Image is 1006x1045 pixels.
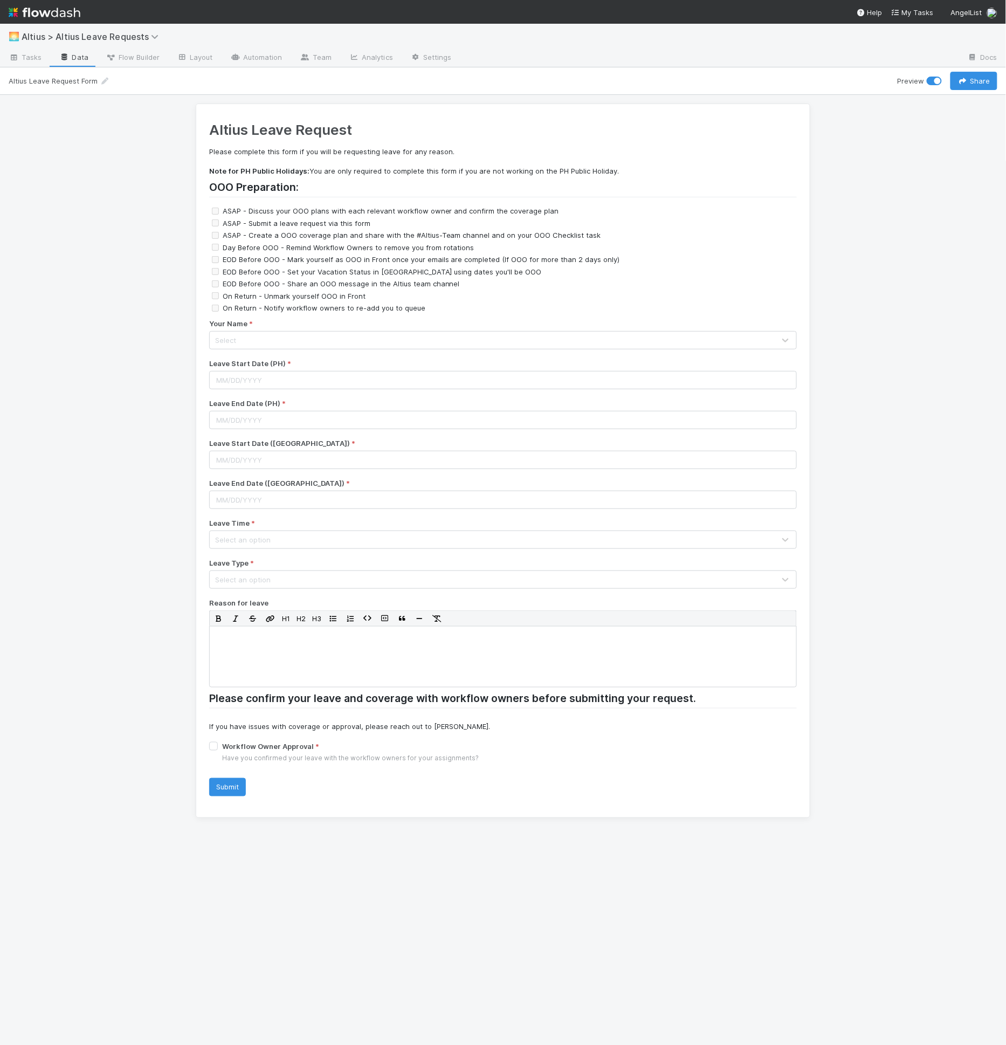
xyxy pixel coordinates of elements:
[209,478,350,489] label: Leave End Date ([GEOGRAPHIC_DATA])
[209,717,797,737] p: If you have issues with coverage or approval, please reach out to [PERSON_NAME].
[223,206,797,217] li: ASAP - Discuss your OOO plans with each relevant workflow owner and confirm the coverage plan
[244,611,261,626] button: Strikethrough
[209,181,797,197] h2: OOO Preparation:
[9,32,19,41] span: 🌅
[106,52,160,63] span: Flow Builder
[209,371,797,389] input: MM/DD/YYYY
[209,358,291,369] label: Leave Start Date (PH)
[9,52,42,63] span: Tasks
[325,611,342,626] button: Bullet List
[209,597,268,608] label: Reason for leave
[394,611,411,626] button: Blockquote
[209,778,246,796] button: Submit
[209,318,253,329] label: Your Name
[987,8,997,18] img: avatar_8e0a024e-b700-4f9f-aecf-6f1e79dccd3c.png
[222,741,319,752] label: Workflow Owner Approval
[376,611,394,626] button: Code Block
[223,279,797,290] li: EOD Before OOO - Share an OOO message in the Altius team channel
[9,3,80,22] img: logo-inverted-e16ddd16eac7371096b0.svg
[223,291,797,302] li: On Return - Unmark yourself OOO in Front
[209,451,797,469] input: MM/DD/YYYY
[209,142,797,162] p: Please complete this form if you will be requesting leave for any reason.
[227,611,244,626] button: Italic
[411,611,428,626] button: Horizontal Rule
[209,398,286,409] label: Leave End Date (PH)
[959,50,1006,67] a: Docs
[51,50,97,67] a: Data
[261,611,279,626] button: Edit Link
[309,611,325,626] button: H3
[222,754,479,762] span: Have you confirmed your leave with the workflow owners for your assignments?
[223,255,797,265] li: EOD Before OOO - Mark yourself as OOO in Front once your emails are completed (If OOO for more th...
[209,491,797,509] input: MM/DD/YYYY
[168,50,222,67] a: Layout
[857,7,883,18] div: Help
[209,692,797,709] h2: Please confirm your leave and coverage with workflow owners before submitting your request.
[291,50,340,67] a: Team
[215,335,236,346] div: Select
[951,8,982,17] span: AngelList
[223,303,797,314] li: On Return - Notify workflow owners to re-add you to queue
[97,50,168,67] a: Flow Builder
[209,167,309,175] strong: Note for PH Public Holidays:
[209,438,355,449] label: Leave Start Date ([GEOGRAPHIC_DATA])
[898,75,925,86] span: Preview
[359,611,376,626] button: Code
[209,117,797,142] h1: Altius Leave Request
[223,230,797,241] li: ASAP - Create a OOO coverage plan and share with the #Altius-Team channel and on your OOO Checkli...
[215,574,271,585] div: Select an option
[293,611,309,626] button: H2
[223,267,797,278] li: EOD Before OOO - Set your Vacation Status in [GEOGRAPHIC_DATA] using dates you'll be OOO
[402,50,460,67] a: Settings
[209,162,797,181] p: You are only required to complete this form if you are not working on the PH Public Holiday.
[209,558,254,568] label: Leave Type
[210,611,227,626] button: Bold
[950,72,997,90] button: Share
[891,7,934,18] a: My Tasks
[279,611,293,626] button: H1
[223,218,797,229] li: ASAP - Submit a leave request via this form
[215,534,271,545] div: Select an option
[222,50,291,67] a: Automation
[9,75,111,86] div: Altius Leave Request Form
[223,243,797,253] li: Day Before OOO - Remind Workflow Owners to remove you from rotations
[209,411,797,429] input: MM/DD/YYYY
[22,31,164,42] span: Altius > Altius Leave Requests
[342,611,359,626] button: Ordered List
[428,611,445,626] button: Remove Format
[209,518,255,528] label: Leave Time
[891,8,934,17] span: My Tasks
[340,50,402,67] a: Analytics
